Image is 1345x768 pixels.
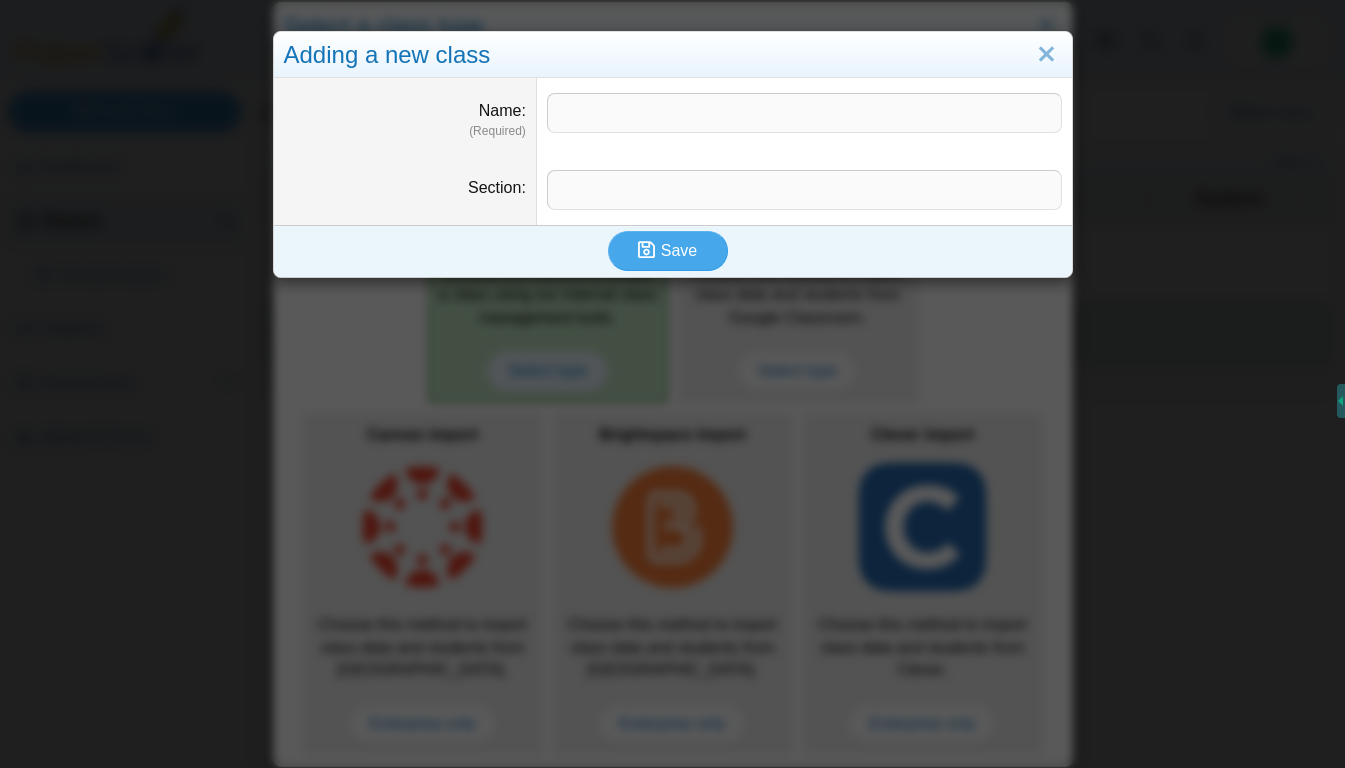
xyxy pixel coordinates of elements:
[284,123,526,140] dfn: (Required)
[274,32,1072,79] div: Adding a new class
[479,102,526,119] label: Name
[661,242,697,259] span: Save
[1031,38,1062,72] a: Close
[608,231,728,271] button: Save
[468,179,526,196] label: Section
